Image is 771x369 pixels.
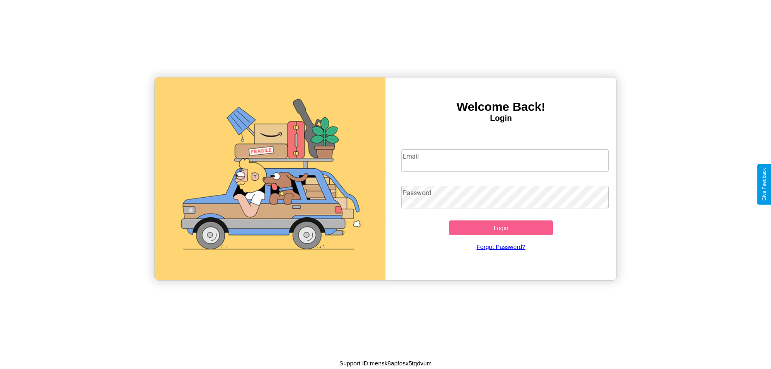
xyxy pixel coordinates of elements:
[449,220,553,235] button: Login
[339,358,432,369] p: Support ID: mensk8apfosx5tqdvum
[385,100,616,114] h3: Welcome Back!
[155,77,385,280] img: gif
[385,114,616,123] h4: Login
[761,168,767,201] div: Give Feedback
[397,235,605,258] a: Forgot Password?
